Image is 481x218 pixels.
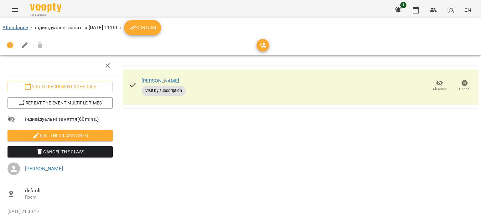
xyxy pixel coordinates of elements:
button: EN [462,4,473,16]
span: Cancel the class [13,148,108,156]
p: індивідуальні заняття [DATE] 11:00 [35,24,117,31]
button: Cancel the class [8,146,113,157]
li: / [120,24,122,31]
li: / [30,24,32,31]
span: Add to recurrent schedule [13,83,108,90]
button: Absence [427,77,452,95]
span: Visit by subscription [142,88,186,93]
button: Confirm [124,20,161,35]
button: Edit the class's Info [8,130,113,141]
span: індивідуальні заняття ( 60 mins. ) [25,115,113,123]
button: Menu [8,3,23,18]
button: Cancel [452,77,477,95]
span: EN [464,7,471,13]
a: Attendance [3,24,28,30]
img: avatar_s.png [447,6,456,14]
span: Repeat the event multiple times [13,99,108,107]
span: Cancel [459,87,470,92]
button: Add to recurrent schedule [8,81,113,92]
img: Voopty Logo [30,3,61,12]
nav: breadcrumb [3,20,478,35]
a: [PERSON_NAME] [142,78,179,84]
span: Confirm [129,24,156,31]
button: Repeat the event multiple times [8,97,113,109]
span: For Business [30,13,61,17]
p: [DATE] 21:00:19 [8,209,113,215]
span: default [25,187,113,194]
span: Absence [432,87,447,92]
a: [PERSON_NAME] [25,166,63,172]
span: Edit the class's Info [13,132,108,139]
p: Room [25,194,113,200]
span: 1 [400,2,406,8]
